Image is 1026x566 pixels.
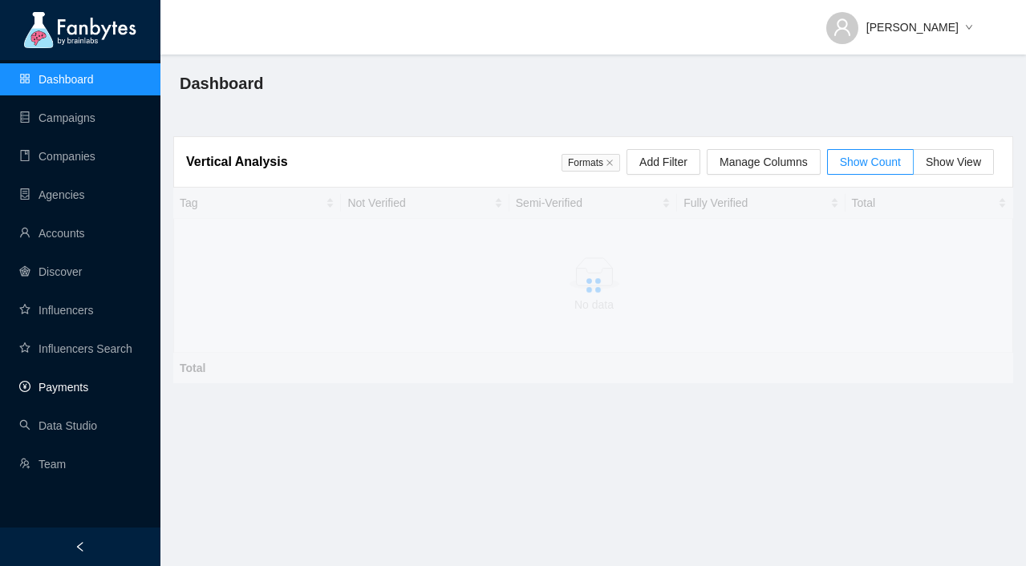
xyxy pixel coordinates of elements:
button: Add Filter [627,149,700,175]
span: Add Filter [639,153,687,171]
span: Show Count [840,156,901,168]
span: [PERSON_NAME] [866,18,959,36]
button: Manage Columns [707,149,821,175]
span: close [606,159,614,167]
span: down [965,23,973,33]
span: left [75,541,86,552]
article: Vertical Analysis [186,152,288,172]
a: starInfluencers Search [19,342,132,355]
button: [PERSON_NAME]down [813,8,986,34]
span: Formats [562,154,620,172]
a: radar-chartDiscover [19,265,82,278]
a: usergroup-addTeam [19,458,66,471]
a: databaseCampaigns [19,111,95,124]
span: Show View [926,156,981,168]
a: userAccounts [19,227,85,240]
a: pay-circlePayments [19,381,88,394]
span: Manage Columns [720,153,808,171]
span: Dashboard [180,71,263,96]
a: containerAgencies [19,188,85,201]
a: searchData Studio [19,419,97,432]
span: user [833,18,852,37]
a: starInfluencers [19,304,93,317]
a: appstoreDashboard [19,73,94,86]
a: bookCompanies [19,150,95,163]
